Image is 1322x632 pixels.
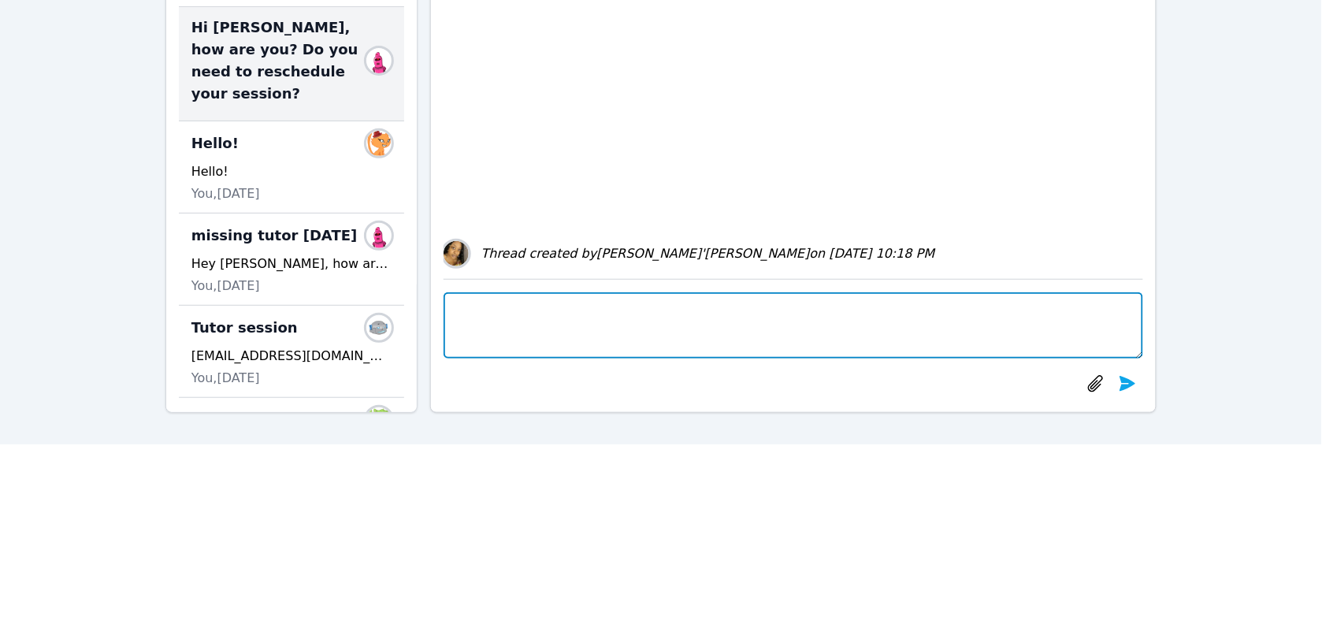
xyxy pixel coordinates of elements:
[366,407,392,433] img: Hasti Alvandi
[179,306,404,398] div: Tutor sessionJaelah Wilson[EMAIL_ADDRESS][DOMAIN_NAME]You,[DATE]
[191,225,358,247] span: missing tutor [DATE]
[179,121,404,214] div: Hello!Matheus ArrudaHello!You,[DATE]
[366,131,392,156] img: Matheus Arruda
[179,398,404,490] div: BiologyHasti AlvandiYou can send messages here.You,[DATE]
[191,317,298,339] span: Tutor session
[179,214,404,306] div: missing tutor [DATE]Darion AutreyHey [PERSON_NAME], how are you? I am just sending you a reminder...
[191,162,392,181] div: Hello!
[191,184,260,203] span: You, [DATE]
[191,347,392,366] div: [EMAIL_ADDRESS][DOMAIN_NAME]
[444,241,469,266] img: Lee'Tayna Hostick
[191,409,251,431] span: Biology
[191,17,373,105] span: Hi [PERSON_NAME], how are you? Do you need to reschedule your session?
[366,223,392,248] img: Darion Autrey
[191,255,392,273] div: Hey [PERSON_NAME], how are you? I am just sending you a reminder about our 7 p.m. session [DATE]....
[179,7,404,121] div: Hi [PERSON_NAME], how are you? Do you need to reschedule your session?Darion Autrey
[366,48,392,73] img: Darion Autrey
[366,315,392,340] img: Jaelah Wilson
[191,277,260,296] span: You, [DATE]
[191,132,239,154] span: Hello!
[191,369,260,388] span: You, [DATE]
[481,244,935,263] div: Thread created by [PERSON_NAME]'[PERSON_NAME] on [DATE] 10:18 PM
